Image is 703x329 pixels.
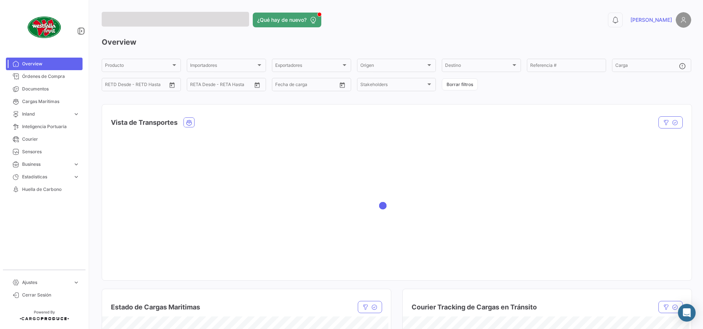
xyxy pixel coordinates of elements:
[22,174,70,180] span: Estadísticas
[22,98,80,105] span: Cargas Marítimas
[22,61,80,67] span: Overview
[6,133,83,145] a: Courier
[22,86,80,92] span: Documentos
[257,16,307,24] span: ¿Qué hay de nuevo?
[73,279,80,286] span: expand_more
[6,83,83,95] a: Documentos
[73,161,80,168] span: expand_more
[102,37,691,47] h3: Overview
[253,13,321,27] button: ¿Qué hay de nuevo?
[22,123,80,130] span: Inteligencia Portuaria
[184,118,194,127] button: Ocean
[442,78,478,90] button: Borrar filtros
[190,83,203,88] input: Desde
[445,64,511,69] span: Destino
[26,9,63,46] img: client-50.png
[6,70,83,83] a: Órdenes de Compra
[22,148,80,155] span: Sensores
[105,83,118,88] input: Desde
[337,79,348,90] button: Open calendar
[275,64,341,69] span: Exportadores
[678,304,696,322] div: Abrir Intercom Messenger
[676,12,691,28] img: placeholder-user.png
[73,111,80,117] span: expand_more
[22,186,80,193] span: Huella de Carbono
[294,83,323,88] input: Hasta
[6,183,83,196] a: Huella de Carbono
[22,292,80,298] span: Cerrar Sesión
[360,83,426,88] span: Stakeholders
[275,83,288,88] input: Desde
[22,279,70,286] span: Ajustes
[252,79,263,90] button: Open calendar
[6,145,83,158] a: Sensores
[22,73,80,80] span: Órdenes de Compra
[22,111,70,117] span: Inland
[630,16,672,24] span: [PERSON_NAME]
[123,83,153,88] input: Hasta
[22,161,70,168] span: Business
[111,302,200,312] h4: Estado de Cargas Maritimas
[412,302,537,312] h4: Courier Tracking de Cargas en Tránsito
[22,136,80,143] span: Courier
[6,95,83,108] a: Cargas Marítimas
[111,117,178,128] h4: Vista de Transportes
[167,79,178,90] button: Open calendar
[190,64,256,69] span: Importadores
[6,120,83,133] a: Inteligencia Portuaria
[209,83,238,88] input: Hasta
[360,64,426,69] span: Origen
[105,64,171,69] span: Producto
[73,174,80,180] span: expand_more
[6,58,83,70] a: Overview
